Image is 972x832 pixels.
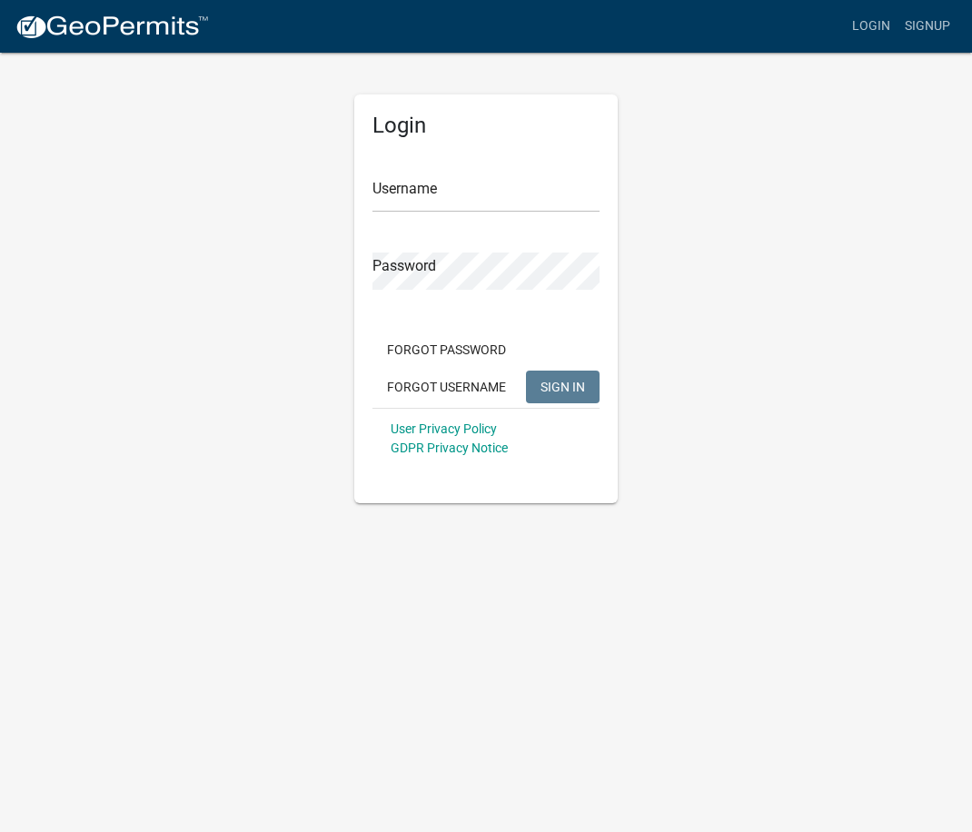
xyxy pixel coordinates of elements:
h5: Login [372,113,600,139]
button: SIGN IN [526,371,600,403]
a: User Privacy Policy [391,421,497,436]
span: SIGN IN [541,379,585,393]
a: Signup [898,9,957,44]
button: Forgot Username [372,371,521,403]
a: GDPR Privacy Notice [391,441,508,455]
button: Forgot Password [372,333,521,366]
a: Login [845,9,898,44]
